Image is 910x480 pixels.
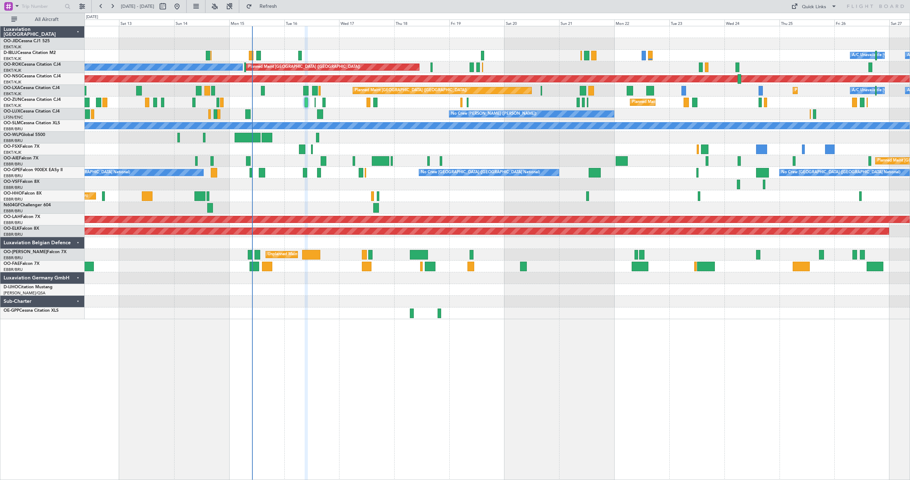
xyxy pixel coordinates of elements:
[4,51,56,55] a: D-IBLUCessna Citation M2
[4,227,39,231] a: OO-ELKFalcon 8X
[449,20,504,26] div: Fri 19
[4,126,23,132] a: EBBR/BRU
[243,1,285,12] button: Refresh
[4,309,19,313] span: OE-GPP
[4,215,21,219] span: OO-LAH
[4,51,17,55] span: D-IBLU
[4,156,19,160] span: OO-AIE
[421,167,540,178] div: No Crew [GEOGRAPHIC_DATA] ([GEOGRAPHIC_DATA] National)
[4,250,47,254] span: OO-[PERSON_NAME]
[253,4,283,9] span: Refresh
[4,109,20,114] span: OO-LUX
[4,180,20,184] span: OO-VSF
[355,85,467,96] div: Planned Maint [GEOGRAPHIC_DATA] ([GEOGRAPHIC_DATA])
[4,150,21,155] a: EBKT/KJK
[4,44,21,50] a: EBKT/KJK
[394,20,449,26] div: Thu 18
[284,20,339,26] div: Tue 16
[4,68,21,73] a: EBKT/KJK
[4,144,20,149] span: OO-FSX
[4,290,45,296] a: [PERSON_NAME]/QSA
[64,20,119,26] div: Fri 12
[632,97,715,108] div: Planned Maint Kortrijk-[GEOGRAPHIC_DATA]
[4,62,61,67] a: OO-ROKCessna Citation CJ4
[4,103,21,108] a: EBKT/KJK
[4,115,23,120] a: LFSN/ENC
[4,197,23,202] a: EBBR/BRU
[4,232,23,237] a: EBBR/BRU
[4,121,21,125] span: OO-SLM
[504,20,560,26] div: Sat 20
[4,91,21,97] a: EBKT/KJK
[724,20,780,26] div: Wed 24
[4,215,40,219] a: OO-LAHFalcon 7X
[339,20,394,26] div: Wed 17
[4,191,22,196] span: OO-HHO
[4,250,66,254] a: OO-[PERSON_NAME]Falcon 7X
[614,20,669,26] div: Mon 22
[121,3,154,10] span: [DATE] - [DATE]
[4,98,61,102] a: OO-ZUNCessna Citation CJ4
[780,20,835,26] div: Thu 25
[4,267,23,272] a: EBBR/BRU
[4,39,18,43] span: OO-JID
[451,109,536,119] div: No Crew [PERSON_NAME] ([PERSON_NAME])
[834,20,889,26] div: Fri 26
[248,62,360,72] div: Planned Maint [GEOGRAPHIC_DATA] ([GEOGRAPHIC_DATA])
[669,20,724,26] div: Tue 23
[4,109,60,114] a: OO-LUXCessna Citation CJ4
[4,203,51,207] a: N604GFChallenger 604
[22,1,63,12] input: Trip Number
[4,86,60,90] a: OO-LXACessna Citation CJ4
[119,20,174,26] div: Sat 13
[4,121,60,125] a: OO-SLMCessna Citation XLS
[4,133,45,137] a: OO-WLPGlobal 5500
[4,80,21,85] a: EBKT/KJK
[4,74,61,78] a: OO-NSGCessna Citation CJ4
[559,20,614,26] div: Sun 21
[4,255,23,261] a: EBBR/BRU
[4,227,20,231] span: OO-ELK
[4,133,21,137] span: OO-WLP
[4,208,23,214] a: EBBR/BRU
[4,156,38,160] a: OO-AIEFalcon 7X
[4,62,21,67] span: OO-ROK
[4,98,21,102] span: OO-ZUN
[4,262,39,266] a: OO-FAEFalcon 7X
[4,203,20,207] span: N604GF
[18,17,75,22] span: All Aircraft
[4,168,63,172] a: OO-GPEFalcon 900EX EASy II
[4,262,20,266] span: OO-FAE
[4,185,23,190] a: EBBR/BRU
[268,249,401,260] div: Unplanned Maint [GEOGRAPHIC_DATA] ([GEOGRAPHIC_DATA] National)
[4,173,23,179] a: EBBR/BRU
[86,14,98,20] div: [DATE]
[4,56,21,61] a: EBKT/KJK
[4,74,21,78] span: OO-NSG
[4,86,20,90] span: OO-LXA
[4,180,39,184] a: OO-VSFFalcon 8X
[4,168,20,172] span: OO-GPE
[4,285,18,289] span: D-IJHO
[8,14,77,25] button: All Aircraft
[4,191,42,196] a: OO-HHOFalcon 8X
[4,138,23,143] a: EBBR/BRU
[4,144,39,149] a: OO-FSXFalcon 7X
[4,220,23,225] a: EBBR/BRU
[4,162,23,167] a: EBBR/BRU
[4,309,59,313] a: OE-GPPCessna Citation XLS
[174,20,229,26] div: Sun 14
[4,39,50,43] a: OO-JIDCessna CJ1 525
[4,285,53,289] a: D-IJHOCitation Mustang
[229,20,284,26] div: Mon 15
